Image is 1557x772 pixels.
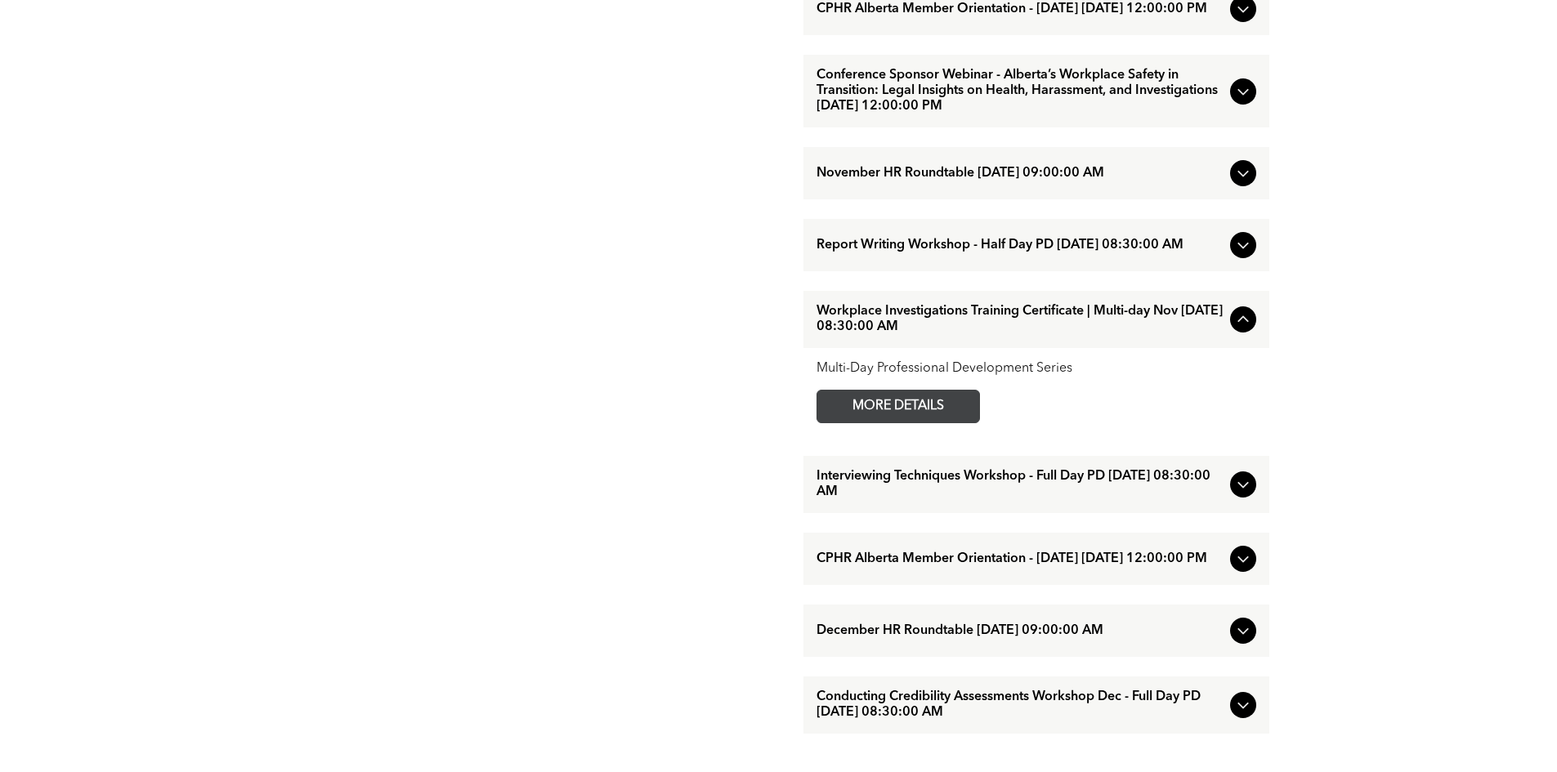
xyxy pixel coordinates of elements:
a: MORE DETAILS [817,390,980,423]
span: CPHR Alberta Member Orientation - [DATE] [DATE] 12:00:00 PM [817,2,1224,17]
span: MORE DETAILS [834,390,963,422]
div: Multi-Day Professional Development Series [817,361,1256,377]
span: CPHR Alberta Member Orientation - [DATE] [DATE] 12:00:00 PM [817,551,1224,567]
span: Conducting Credibility Assessments Workshop Dec - Full Day PD [DATE] 08:30:00 AM [817,689,1224,721]
span: Conference Sponsor Webinar - Alberta’s Workplace Safety in Transition: Legal Insights on Health, ... [817,68,1224,114]
span: Workplace Investigations Training Certificate | Multi-day Nov [DATE] 08:30:00 AM [817,304,1224,335]
span: November HR Roundtable [DATE] 09:00:00 AM [817,166,1224,181]
span: December HR Roundtable [DATE] 09:00:00 AM [817,623,1224,639]
span: Interviewing Techniques Workshop - Full Day PD [DATE] 08:30:00 AM [817,469,1224,500]
span: Report Writing Workshop - Half Day PD [DATE] 08:30:00 AM [817,238,1224,253]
